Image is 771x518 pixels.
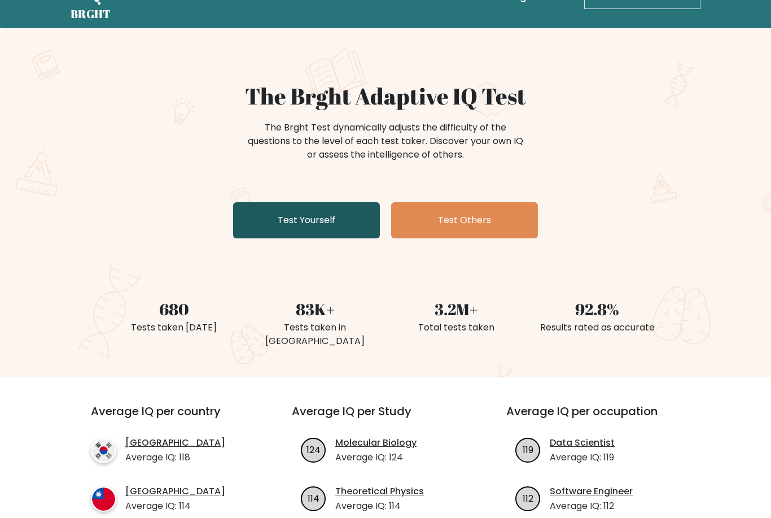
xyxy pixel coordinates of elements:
h3: Average IQ per occupation [506,405,694,432]
h1: The Brght Adaptive IQ Test [110,83,661,110]
div: 3.2M+ [392,298,520,321]
a: Molecular Biology [335,437,417,450]
p: Average IQ: 124 [335,451,417,465]
text: 114 [308,492,319,505]
p: Average IQ: 118 [125,451,225,465]
a: [GEOGRAPHIC_DATA] [125,437,225,450]
div: Total tests taken [392,321,520,335]
text: 119 [523,443,533,456]
div: The Brght Test dynamically adjusts the difficulty of the questions to the level of each test take... [244,121,527,162]
a: Software Engineer [550,485,633,499]
div: 83K+ [251,298,379,321]
a: Theoretical Physics [335,485,424,499]
text: 112 [523,492,533,505]
img: country [91,438,116,464]
a: Test Others [391,203,538,239]
p: Average IQ: 112 [550,500,633,513]
h3: Average IQ per Study [292,405,479,432]
div: 680 [110,298,238,321]
h3: Average IQ per country [91,405,251,432]
a: Data Scientist [550,437,615,450]
div: Tests taken [DATE] [110,321,238,335]
h5: BRGHT [71,8,111,21]
div: Tests taken in [GEOGRAPHIC_DATA] [251,321,379,349]
a: Test Yourself [233,203,380,239]
p: Average IQ: 114 [125,500,225,513]
text: 124 [306,443,321,456]
img: country [91,487,116,512]
a: [GEOGRAPHIC_DATA] [125,485,225,499]
p: Average IQ: 119 [550,451,615,465]
div: 92.8% [533,298,661,321]
div: Results rated as accurate [533,321,661,335]
p: Average IQ: 114 [335,500,424,513]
